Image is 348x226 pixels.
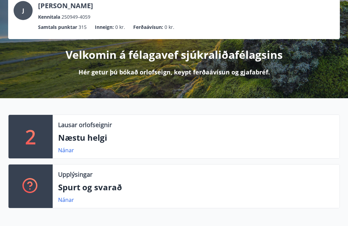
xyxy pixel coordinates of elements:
p: Upplýsingar [58,170,92,179]
p: Samtals punktar [38,23,77,31]
p: Lausar orlofseignir [58,120,112,129]
p: Kennitala [38,13,60,21]
p: Hér getur þú bókað orlofseign, keypt ferðaávísun og gjafabréf. [79,68,270,76]
p: Inneign : [95,23,114,31]
span: 315 [79,23,87,31]
p: [PERSON_NAME] [38,1,93,11]
a: Nánar [58,146,74,154]
span: 0 kr. [115,23,125,31]
p: Ferðaávísun : [133,23,163,31]
p: Spurt og svarað [58,181,334,193]
p: Velkomin á félagavef sjúkraliðafélagsins [66,47,283,62]
span: J [22,7,24,14]
p: 2 [25,124,36,150]
span: 0 kr. [164,23,174,31]
a: Nánar [58,196,74,204]
p: Næstu helgi [58,132,334,143]
span: 250949-4059 [62,13,90,21]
